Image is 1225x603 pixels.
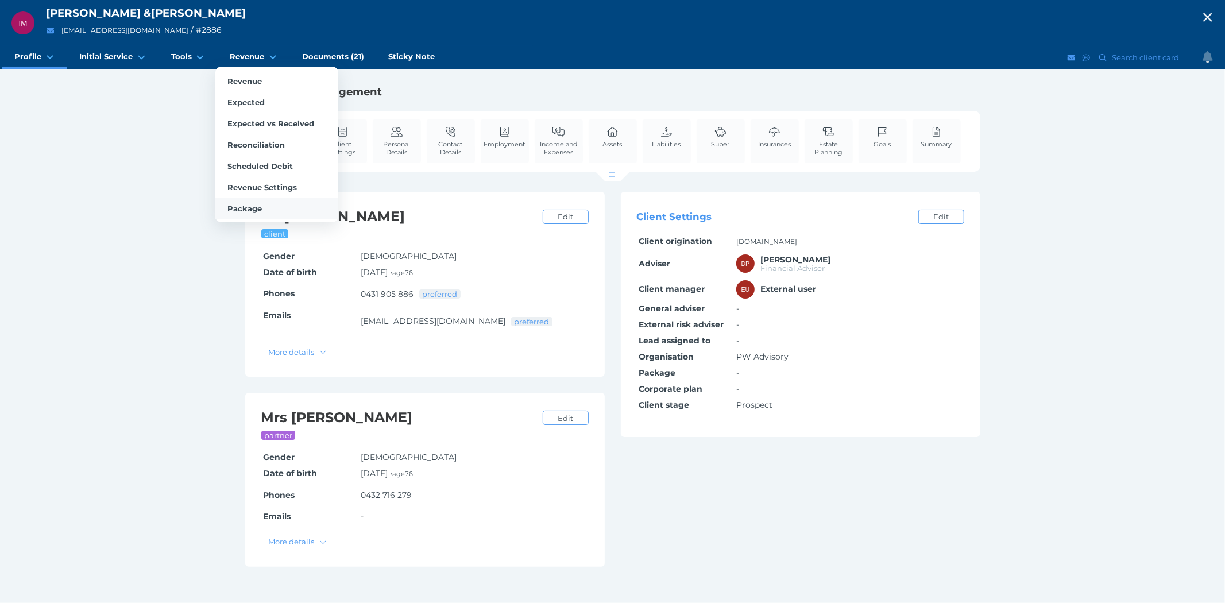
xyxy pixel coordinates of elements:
[361,468,413,478] span: [DATE] •
[1110,53,1184,62] span: Search client card
[1081,51,1092,65] button: SMS
[215,113,338,134] a: Expected vs Received
[874,140,891,148] span: Goals
[736,384,739,394] span: -
[227,161,293,171] span: Scheduled Debit
[263,468,317,478] span: Date of birth
[639,258,670,269] span: Adviser
[319,119,367,163] a: Client Settings
[1066,51,1077,65] button: Email
[736,280,755,299] div: External user
[361,490,412,500] a: 0432 716 279
[263,511,291,521] span: Emails
[481,119,528,154] a: Employment
[361,316,505,326] a: [EMAIL_ADDRESS][DOMAIN_NAME]
[227,140,285,149] span: Reconciliation
[361,511,364,521] span: -
[603,140,623,148] span: Assets
[215,134,338,155] a: Reconciliation
[361,267,413,277] span: [DATE] •
[552,413,578,423] span: Edit
[227,98,265,107] span: Expected
[264,431,293,440] span: partner
[736,319,739,330] span: -
[805,119,853,163] a: Estate Planning
[543,210,589,224] a: Edit
[736,335,739,346] span: -
[2,46,67,69] a: Profile
[227,183,297,192] span: Revenue Settings
[215,70,338,91] a: Revenue
[261,409,537,427] h2: Mrs [PERSON_NAME]
[227,76,262,86] span: Revenue
[871,119,894,154] a: Goals
[392,269,413,277] small: age 76
[215,91,338,113] a: Expected
[639,284,705,294] span: Client manager
[302,52,364,61] span: Documents (21)
[758,140,791,148] span: Insurances
[639,319,724,330] span: External risk adviser
[650,119,684,154] a: Liabilities
[513,317,550,326] span: preferred
[736,254,755,273] div: David Parry
[639,351,694,362] span: Organisation
[535,119,583,163] a: Income and Expenses
[736,400,772,410] span: Prospect
[761,254,831,265] span: David Parry
[230,52,264,61] span: Revenue
[144,6,246,20] span: & [PERSON_NAME]
[290,46,376,69] a: Documents (21)
[639,400,689,410] span: Client stage
[322,140,364,156] span: Client Settings
[639,303,705,314] span: General adviser
[218,46,290,69] a: Revenue
[639,368,675,378] span: Package
[263,310,291,320] span: Emails
[392,470,413,478] small: age 76
[215,198,338,219] a: Package
[261,208,537,226] h2: Mr [PERSON_NAME]
[264,347,317,357] span: More details
[79,52,133,61] span: Initial Service
[484,140,525,148] span: Employment
[736,351,789,362] span: PW Advisory
[361,289,414,299] a: 0431 905 886
[921,140,952,148] span: Summary
[227,119,314,128] span: Expected vs Received
[14,52,41,61] span: Profile
[637,211,712,223] span: Client Settings
[263,535,333,549] button: More details
[736,368,739,378] span: -
[264,537,317,546] span: More details
[430,140,472,156] span: Contact Details
[264,229,287,238] span: client
[263,345,333,359] button: More details
[736,303,739,314] span: -
[61,26,188,34] a: [EMAIL_ADDRESS][DOMAIN_NAME]
[388,52,435,61] span: Sticky Note
[928,212,953,221] span: Edit
[552,212,578,221] span: Edit
[741,286,750,293] span: EU
[245,85,980,99] h1: Details and Management
[755,119,794,154] a: Insurances
[735,234,964,250] td: [DOMAIN_NAME]
[11,11,34,34] div: Ian May
[361,251,457,261] span: [DEMOGRAPHIC_DATA]
[46,6,141,20] span: [PERSON_NAME]
[373,119,421,163] a: Personal Details
[918,119,955,154] a: Summary
[639,335,710,346] span: Lead assigned to
[67,46,159,69] a: Initial Service
[263,490,295,500] span: Phones
[639,384,702,394] span: Corporate plan
[19,19,28,28] span: IM
[422,289,458,299] span: preferred
[427,119,475,163] a: Contact Details
[807,140,850,156] span: Estate Planning
[215,155,338,176] a: Scheduled Debit
[709,119,733,154] a: Super
[761,264,825,273] span: Financial Adviser
[543,411,589,425] a: Edit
